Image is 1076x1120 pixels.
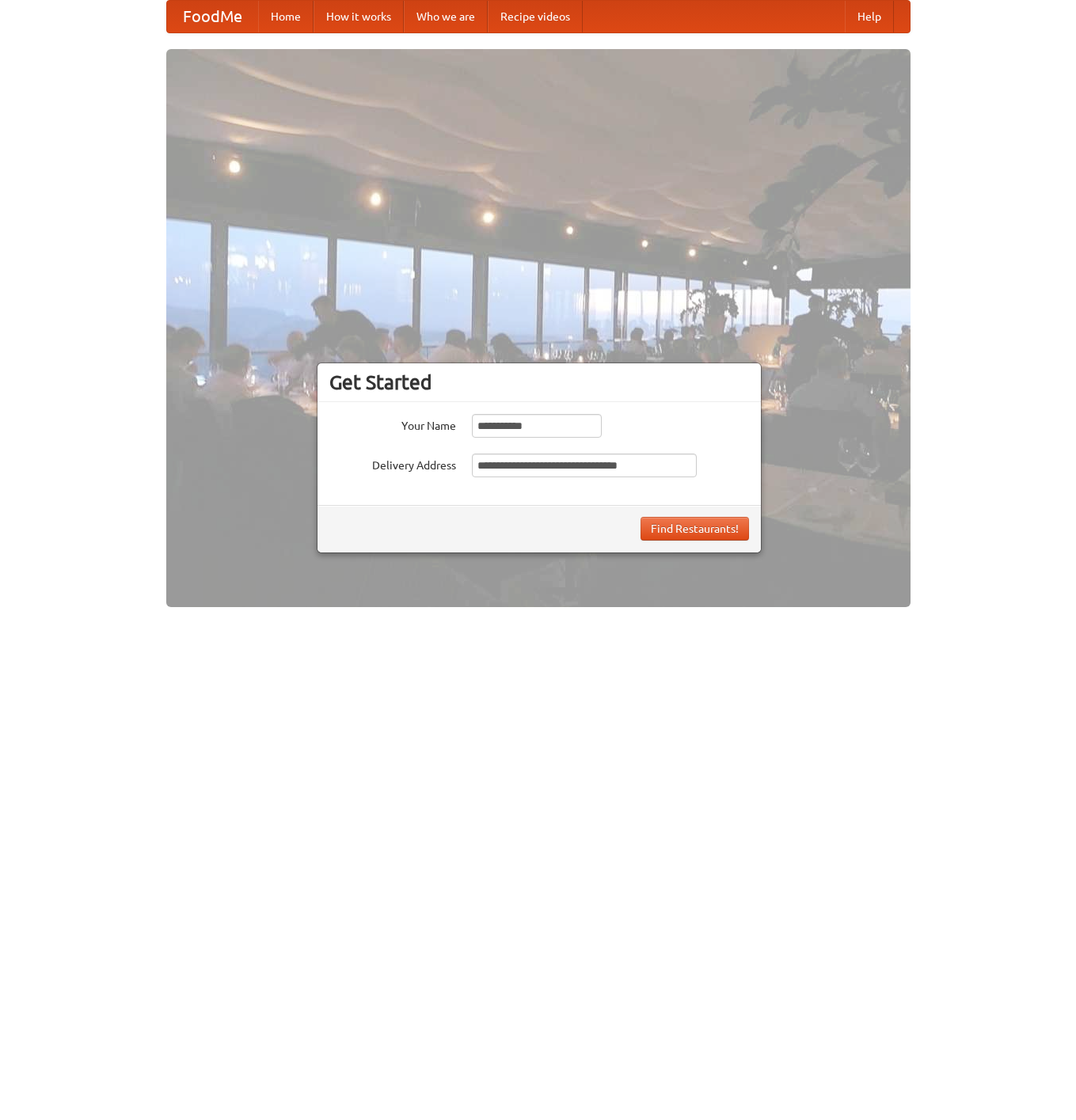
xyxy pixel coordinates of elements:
a: Recipe videos [488,1,583,32]
a: How it works [314,1,404,32]
a: Who we are [404,1,488,32]
h3: Get Started [329,370,749,394]
a: Help [845,1,894,32]
label: Delivery Address [329,454,456,473]
label: Your Name [329,414,456,434]
a: Home [258,1,314,32]
a: FoodMe [167,1,258,32]
button: Find Restaurants! [641,517,749,541]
